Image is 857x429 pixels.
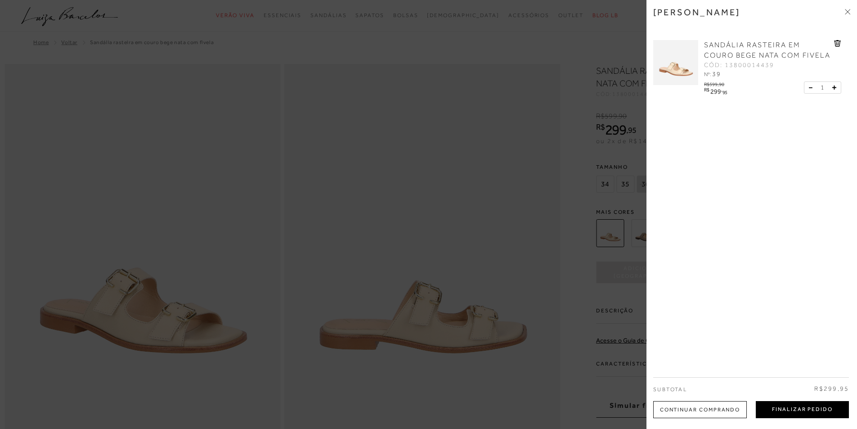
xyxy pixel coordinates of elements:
span: Subtotal [653,386,687,393]
img: SANDÁLIA RASTEIRA EM COURO BEGE NATA COM FIVELA [653,40,698,85]
div: Continuar Comprando [653,401,747,418]
button: Finalizar Pedido [756,401,849,418]
span: 39 [712,70,721,77]
h3: [PERSON_NAME] [653,7,740,18]
a: SANDÁLIA RASTEIRA EM COURO BEGE NATA COM FIVELA [704,40,832,61]
span: SANDÁLIA RASTEIRA EM COURO BEGE NATA COM FIVELA [704,41,830,59]
i: R$ [704,87,709,92]
div: R$599,90 [704,79,729,87]
span: Nº: [704,71,711,77]
span: CÓD: 13800014439 [704,61,774,70]
span: R$299,95 [814,384,849,393]
span: 299 [710,88,721,95]
span: 95 [722,90,727,95]
span: 1 [821,83,824,92]
i: , [721,87,727,92]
